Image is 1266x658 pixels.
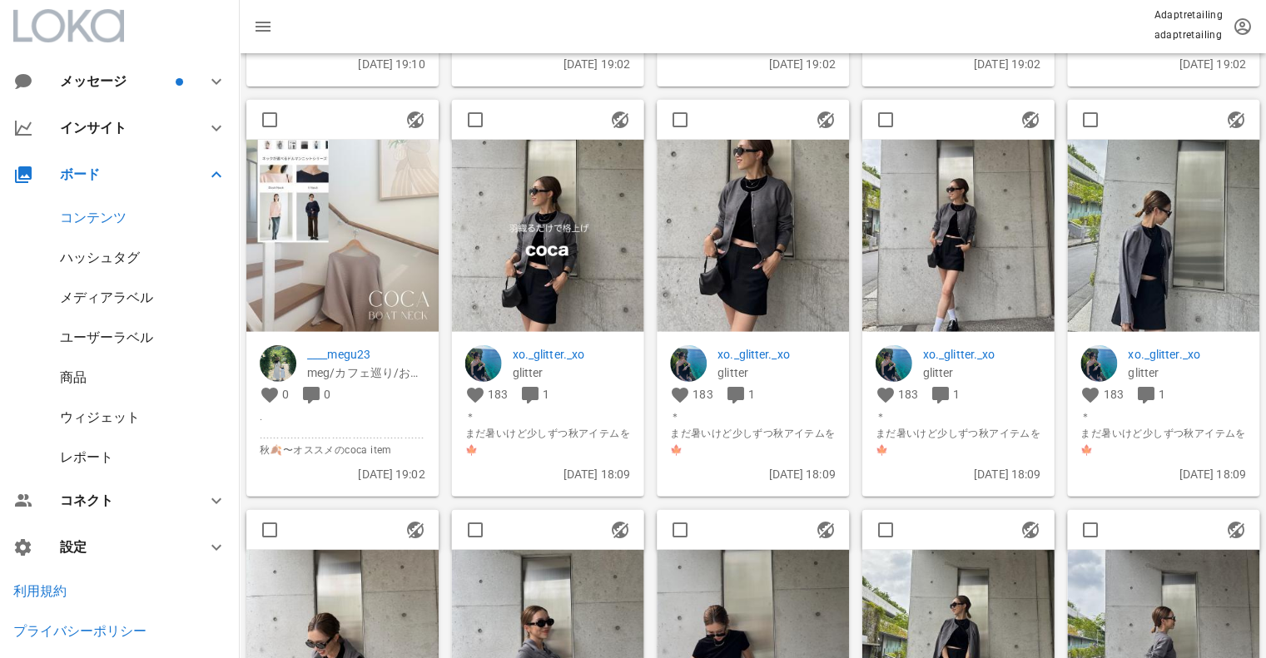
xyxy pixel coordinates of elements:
span: バッジ [176,78,183,86]
span: 183 [1103,387,1123,400]
div: コネクト [60,492,186,508]
a: プライバシーポリシー [13,623,146,639]
div: メッセージ [60,73,172,89]
a: ハッシュタグ [60,250,140,265]
img: xo._glitter._xo [465,344,502,381]
p: [DATE] 19:02 [670,55,836,73]
p: [DATE] 19:02 [876,55,1041,73]
p: glitter [513,363,631,381]
div: インサイト [60,120,186,136]
a: xo._glitter._xo [717,344,836,363]
span: 1 [543,387,549,400]
span: 1 [1159,387,1165,400]
a: コンテンツ [60,210,127,225]
img: 1482097548653001_18532771048044371_6168945607573537523_n.jpg [452,140,644,332]
img: 1482126548860085_18523050544020319_5232227537479988331_n.jpg [246,140,439,332]
a: レポート [60,449,113,465]
p: [DATE] 18:09 [1080,464,1246,482]
a: メディアラベル [60,289,153,305]
span: 183 [898,387,918,400]
p: glitter [923,363,1041,381]
p: [DATE] 19:02 [260,464,425,482]
a: xo._glitter._xo [513,344,631,363]
a: ユーザーラベル [60,329,153,345]
img: 1482100548876626_18532771078044371_9010376838726248443_n.jpg [1067,140,1259,332]
p: [DATE] 19:02 [1080,55,1246,73]
div: ボード [60,166,186,182]
a: xo._glitter._xo [923,344,1041,363]
p: glitter [717,363,836,381]
p: [DATE] 18:09 [876,464,1041,482]
div: 設定 [60,539,186,555]
span: . [260,408,425,424]
span: 0 [324,387,330,400]
p: [DATE] 19:10 [260,55,425,73]
img: ____megu23 [260,344,296,381]
a: 利用規約 [13,583,67,599]
span: 1 [748,387,755,400]
p: [DATE] 19:02 [465,55,631,73]
span: まだ暑いけど少しずつ秋アイテムを🍁 [670,424,836,458]
a: xo._glitter._xo [1128,344,1246,363]
span: まだ暑いけど少しずつ秋アイテムを🍁 [876,424,1041,458]
span: ＊ [876,408,1041,424]
span: 0 [282,387,289,400]
img: xo._glitter._xo [670,344,707,381]
span: ＊ [670,408,836,424]
p: glitter [1128,363,1246,381]
span: ﹍﹍﹍﹍﹍﹍﹍﹍﹍﹍﹍﹍﹍﹍﹍﹍ [260,424,425,441]
p: [DATE] 18:09 [465,464,631,482]
a: 商品 [60,369,87,385]
span: 183 [693,387,712,400]
span: 1 [953,387,960,400]
img: 1482099549288202_18532771069044371_3754128624476241516_n.jpg [862,140,1055,332]
img: xo._glitter._xo [876,344,912,381]
a: ____megu23 [307,344,425,363]
p: adaptretailing [1154,27,1223,43]
p: [DATE] 18:09 [670,464,836,482]
img: xo._glitter._xo [1080,344,1117,381]
span: まだ暑いけど少しずつ秋アイテムを🍁 [465,424,631,458]
a: ウィジェット [60,409,140,425]
span: まだ暑いけど少しずつ秋アイテムを🍁 [1080,424,1246,458]
span: ＊ [1080,408,1246,424]
img: 1482098548633555_18532771060044371_4577589908823783375_n.jpg [657,140,849,332]
p: Adaptretailing [1154,7,1223,23]
span: ＊ [465,408,631,424]
span: 秋🍂〜オススメのcoca item [260,441,425,458]
p: meg/カフェ巡り/おでかけ/日常/美容/お花/ [307,363,425,381]
span: 183 [488,387,508,400]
